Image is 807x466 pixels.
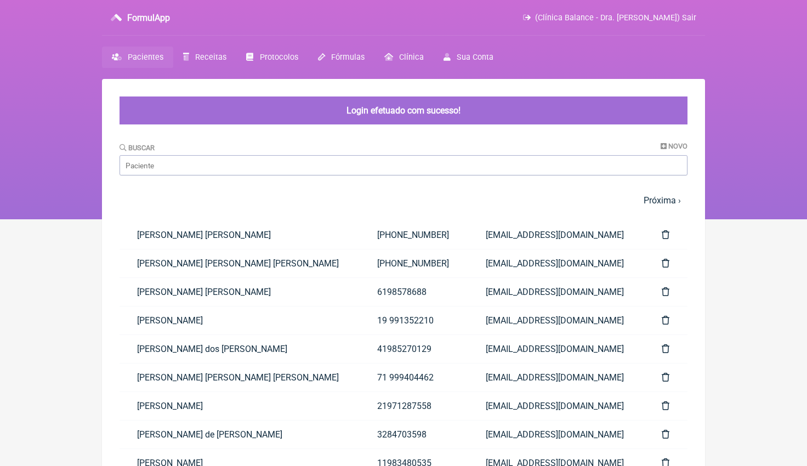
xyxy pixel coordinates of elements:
[468,392,644,420] a: [EMAIL_ADDRESS][DOMAIN_NAME]
[120,155,687,175] input: Paciente
[374,47,434,68] a: Clínica
[535,13,696,22] span: (Clínica Balance - Dra. [PERSON_NAME]) Sair
[468,420,644,448] a: [EMAIL_ADDRESS][DOMAIN_NAME]
[468,221,644,249] a: [EMAIL_ADDRESS][DOMAIN_NAME]
[360,335,468,363] a: 41985270129
[434,47,503,68] a: Sua Conta
[661,142,687,150] a: Novo
[120,249,360,277] a: [PERSON_NAME] [PERSON_NAME] [PERSON_NAME]
[468,363,644,391] a: [EMAIL_ADDRESS][DOMAIN_NAME]
[120,392,360,420] a: [PERSON_NAME]
[468,249,644,277] a: [EMAIL_ADDRESS][DOMAIN_NAME]
[360,249,468,277] a: [PHONE_NUMBER]
[468,335,644,363] a: [EMAIL_ADDRESS][DOMAIN_NAME]
[308,47,374,68] a: Fórmulas
[468,278,644,306] a: [EMAIL_ADDRESS][DOMAIN_NAME]
[360,392,468,420] a: 21971287558
[668,142,687,150] span: Novo
[102,47,173,68] a: Pacientes
[360,278,468,306] a: 6198578688
[523,13,696,22] a: (Clínica Balance - Dra. [PERSON_NAME]) Sair
[120,144,155,152] label: Buscar
[468,306,644,334] a: [EMAIL_ADDRESS][DOMAIN_NAME]
[120,278,360,306] a: [PERSON_NAME] [PERSON_NAME]
[120,189,687,212] nav: pager
[127,13,170,23] h3: FormulApp
[173,47,236,68] a: Receitas
[457,53,493,62] span: Sua Conta
[120,420,360,448] a: [PERSON_NAME] de [PERSON_NAME]
[644,195,681,206] a: Próxima ›
[360,306,468,334] a: 19 991352210
[128,53,163,62] span: Pacientes
[120,306,360,334] a: [PERSON_NAME]
[399,53,424,62] span: Clínica
[120,363,360,391] a: [PERSON_NAME] [PERSON_NAME] [PERSON_NAME]
[120,96,687,124] div: Login efetuado com sucesso!
[360,420,468,448] a: 3284703598
[260,53,298,62] span: Protocolos
[195,53,226,62] span: Receitas
[120,221,360,249] a: [PERSON_NAME] [PERSON_NAME]
[360,221,468,249] a: [PHONE_NUMBER]
[120,335,360,363] a: [PERSON_NAME] dos [PERSON_NAME]
[236,47,308,68] a: Protocolos
[331,53,365,62] span: Fórmulas
[360,363,468,391] a: 71 999404462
